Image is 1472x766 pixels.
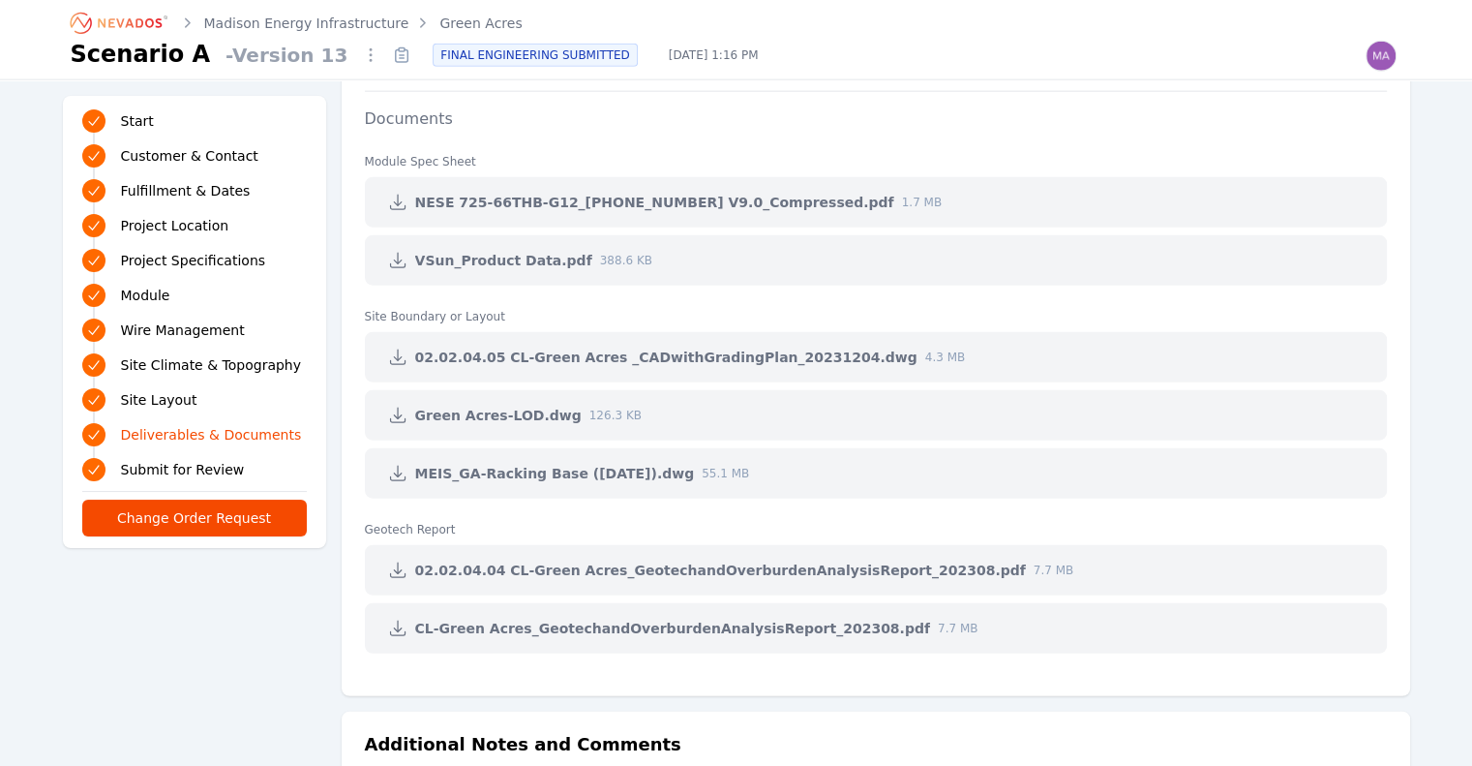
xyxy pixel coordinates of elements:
h1: Scenario A [71,39,211,70]
span: Site Climate & Topography [121,355,301,375]
span: Project Location [121,216,229,235]
span: 55.1 MB [702,466,749,481]
span: Customer & Contact [121,146,258,166]
span: Module [121,286,170,305]
span: Deliverables & Documents [121,425,302,444]
nav: Progress [82,107,307,483]
h2: Additional Notes and Comments [365,731,681,758]
span: 4.3 MB [925,350,965,365]
span: 02.02.04.05 CL-Green Acres _CADwithGradingPlan_20231204.dwg [415,348,917,367]
div: FINAL ENGINEERING SUBMITTED [433,44,637,67]
span: VSun_Product Data.pdf [415,251,592,270]
span: - Version 13 [218,42,355,69]
label: Documents [342,109,476,128]
span: Submit for Review [121,460,245,479]
span: [DATE] 1:16 PM [653,47,774,63]
span: 02.02.04.04 CL-Green Acres_GeotechandOverburdenAnalysisReport_202308.pdf [415,561,1026,580]
dt: Site Boundary or Layout [365,293,1387,324]
span: Green Acres-LOD.dwg [415,406,582,425]
a: Madison Energy Infrastructure [204,14,409,33]
button: Change Order Request [82,500,307,536]
dt: Module Spec Sheet [365,138,1387,169]
span: 7.7 MB [1034,563,1073,578]
span: Fulfillment & Dates [121,181,251,200]
dt: Geotech Report [365,506,1387,537]
span: 1.7 MB [902,195,942,210]
span: CL-Green Acres_GeotechandOverburdenAnalysisReport_202308.pdf [415,619,930,638]
img: matthew.breyfogle@nevados.solar [1366,41,1397,72]
span: 126.3 KB [589,408,642,423]
span: Site Layout [121,390,197,410]
span: 7.7 MB [938,621,977,636]
span: Wire Management [121,321,245,340]
span: 388.6 KB [600,253,652,268]
nav: Breadcrumb [71,8,523,39]
span: Start [121,111,154,131]
span: MEIS_GA-Racking Base ([DATE]).dwg [415,464,695,483]
span: Project Specifications [121,251,266,270]
span: NESE 725-66THB-G12_[PHONE_NUMBER] V9.0_Compressed.pdf [415,193,894,212]
a: Green Acres [439,14,522,33]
